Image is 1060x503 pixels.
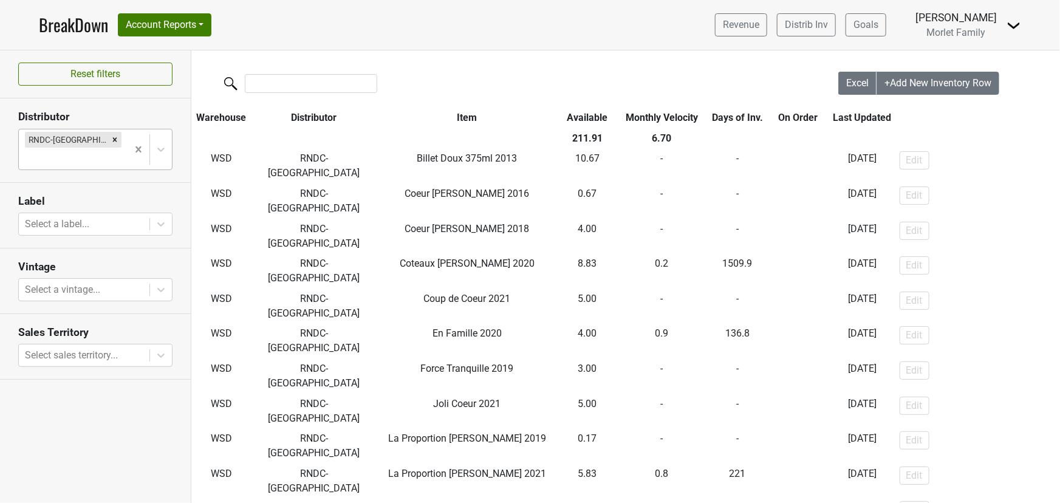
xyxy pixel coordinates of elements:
[828,149,897,184] td: [DATE]
[768,149,828,184] td: -
[706,464,768,499] td: 221
[251,358,377,394] td: RNDC-[GEOGRAPHIC_DATA]
[900,222,929,240] button: Edit
[191,253,251,289] td: WSD
[558,253,617,289] td: 8.83
[828,464,897,499] td: [DATE]
[558,183,617,219] td: 0.67
[706,219,768,254] td: -
[706,289,768,324] td: -
[768,253,828,289] td: -
[828,324,897,359] td: [DATE]
[191,219,251,254] td: WSD
[377,108,558,128] th: Item: activate to sort column descending
[768,289,828,324] td: -
[400,258,535,269] span: Coteaux [PERSON_NAME] 2020
[846,13,886,36] a: Goals
[251,253,377,289] td: RNDC-[GEOGRAPHIC_DATA]
[617,464,706,499] td: 0.8
[617,289,706,324] td: -
[558,464,617,499] td: 5.83
[617,128,706,149] th: 6.70
[191,183,251,219] td: WSD
[706,183,768,219] td: -
[191,289,251,324] td: WSD
[828,428,897,464] td: [DATE]
[191,358,251,394] td: WSD
[617,324,706,359] td: 0.9
[558,128,617,149] th: 211.91
[768,428,828,464] td: -
[900,292,929,310] button: Edit
[251,183,377,219] td: RNDC-[GEOGRAPHIC_DATA]
[828,108,897,128] th: Last Updated: activate to sort column ascending
[617,149,706,184] td: -
[900,326,929,344] button: Edit
[191,394,251,429] td: WSD
[768,394,828,429] td: -
[558,219,617,254] td: 4.00
[191,324,251,359] td: WSD
[558,289,617,324] td: 5.00
[420,363,513,374] span: Force Tranquille 2019
[251,108,377,128] th: Distributor: activate to sort column ascending
[191,428,251,464] td: WSD
[388,433,546,444] span: La Proportion [PERSON_NAME] 2019
[251,289,377,324] td: RNDC-[GEOGRAPHIC_DATA]
[706,428,768,464] td: -
[405,188,529,199] span: Coeur [PERSON_NAME] 2016
[558,428,617,464] td: 0.17
[558,358,617,394] td: 3.00
[191,108,251,128] th: Warehouse: activate to sort column ascending
[828,394,897,429] td: [DATE]
[706,108,768,128] th: Days of Inv.: activate to sort column ascending
[1007,18,1021,33] img: Dropdown Menu
[828,183,897,219] td: [DATE]
[18,326,173,339] h3: Sales Territory
[18,111,173,123] h3: Distributor
[828,219,897,254] td: [DATE]
[18,261,173,273] h3: Vintage
[877,72,999,95] button: +Add New Inventory Row
[558,324,617,359] td: 4.00
[715,13,767,36] a: Revenue
[900,186,929,205] button: Edit
[617,358,706,394] td: -
[251,324,377,359] td: RNDC-[GEOGRAPHIC_DATA]
[828,358,897,394] td: [DATE]
[39,12,108,38] a: BreakDown
[768,108,828,128] th: On Order: activate to sort column ascending
[191,149,251,184] td: WSD
[108,132,121,148] div: Remove RNDC-DC
[846,77,869,89] span: Excel
[768,358,828,394] td: -
[838,72,877,95] button: Excel
[828,253,897,289] td: [DATE]
[18,63,173,86] button: Reset filters
[558,394,617,429] td: 5.00
[617,253,706,289] td: 0.2
[706,394,768,429] td: -
[558,108,617,128] th: Available: activate to sort column ascending
[558,149,617,184] td: 10.67
[423,293,510,304] span: Coup de Coeur 2021
[900,361,929,380] button: Edit
[900,256,929,275] button: Edit
[388,468,546,479] span: La Proportion [PERSON_NAME] 2021
[191,464,251,499] td: WSD
[251,149,377,184] td: RNDC-[GEOGRAPHIC_DATA]
[706,358,768,394] td: -
[433,398,501,409] span: Joli Coeur 2021
[405,223,529,234] span: Coeur [PERSON_NAME] 2018
[900,151,929,169] button: Edit
[927,27,986,38] span: Morlet Family
[617,394,706,429] td: -
[884,77,991,89] span: +Add New Inventory Row
[706,149,768,184] td: -
[433,327,502,339] span: En Famille 2020
[706,253,768,289] td: 1509.9
[828,289,897,324] td: [DATE]
[768,464,828,499] td: -
[417,152,517,164] span: Billet Doux 375ml 2013
[617,108,706,128] th: Monthly Velocity: activate to sort column ascending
